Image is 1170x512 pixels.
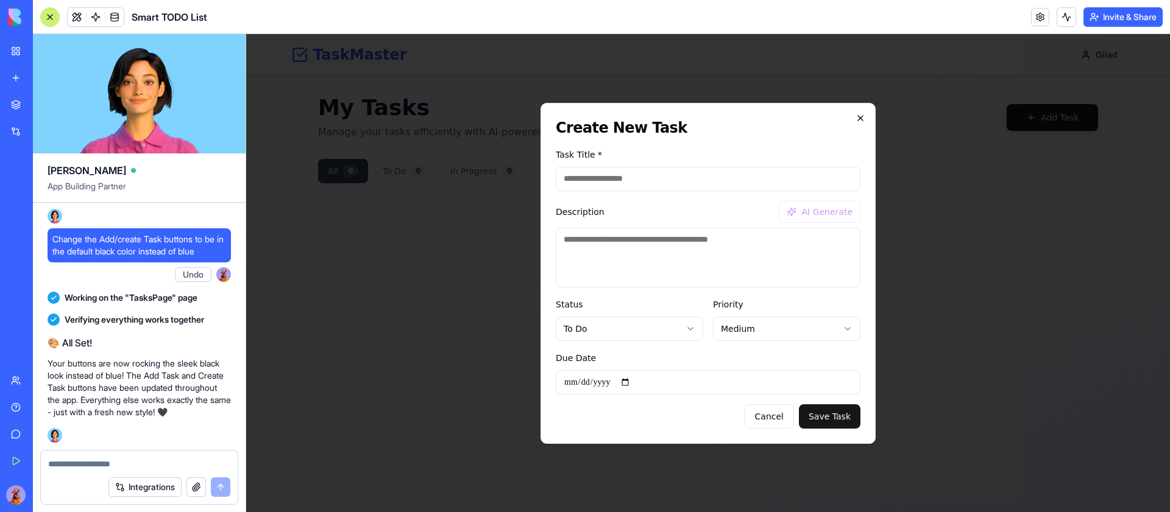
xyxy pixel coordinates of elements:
span: Working on the "TasksPage" page [65,292,197,304]
span: Change the Add/create Task buttons to be in the default black color instead of blue [52,233,226,258]
label: Due Date [310,319,350,329]
p: Your buttons are now rocking the sleek black look instead of blue! The Add Task and Create Task b... [48,357,231,418]
label: Status [310,265,337,275]
span: Smart TODO List [132,10,207,24]
span: App Building Partner [48,180,231,202]
label: Task Title * [310,116,356,125]
label: Description [310,174,358,182]
button: Save Task [553,370,614,395]
img: Ella_00000_wcx2te.png [48,209,62,223]
img: Kuku_Large_sla5px.png [6,485,26,505]
h2: 🎨 All Set! [48,335,231,350]
h2: Create New Task [310,84,614,103]
button: Cancel [498,370,548,395]
span: [PERSON_NAME] [48,163,126,178]
span: Verifying everything works together [65,314,204,326]
label: Priority [467,265,497,275]
img: Kuku_Large_sla5px.png [216,267,231,282]
button: Invite & Share [1083,7,1163,27]
img: logo [9,9,84,26]
button: Undo [175,267,211,282]
button: Integrations [108,477,182,497]
img: Ella_00000_wcx2te.png [48,428,62,443]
